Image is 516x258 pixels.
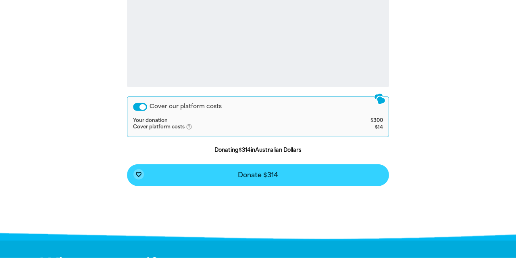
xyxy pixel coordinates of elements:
td: Cover platform costs [133,124,340,131]
td: Your donation [133,117,340,124]
button: favorite_borderDonate $314 [127,164,389,186]
td: $300 [340,117,383,124]
span: Donate $314 [238,172,278,178]
button: Cover our platform costs [133,103,147,111]
i: help_outlined [186,124,199,130]
td: $14 [340,124,383,131]
i: favorite_border [135,171,142,178]
b: $314 [239,147,251,153]
p: Donating in Australian Dollars [127,146,389,154]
